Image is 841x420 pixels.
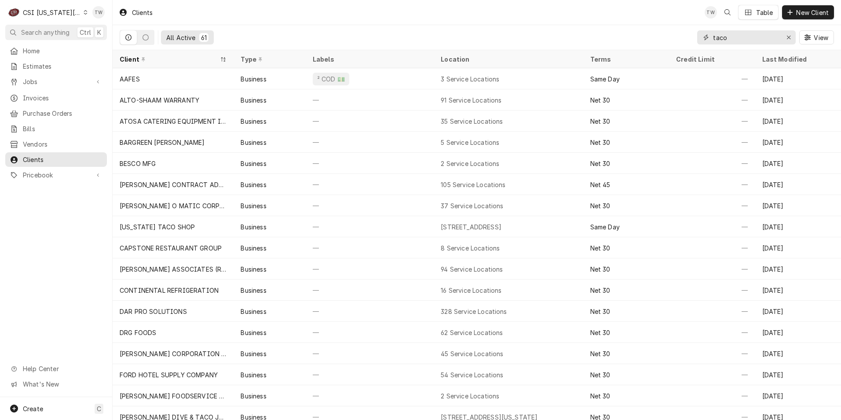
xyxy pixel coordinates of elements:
div: — [306,237,434,258]
div: Business [241,243,266,253]
div: — [306,301,434,322]
div: Location [441,55,576,64]
div: Business [241,117,266,126]
div: BARGREEN [PERSON_NAME] [120,138,205,147]
div: [DATE] [755,322,841,343]
div: BESCO MFG [120,159,156,168]
span: Search anything [21,28,69,37]
button: Erase input [782,30,796,44]
span: Bills [23,124,102,133]
div: [US_STATE] TACO SHOP [120,222,195,232]
div: Business [241,201,266,210]
div: Same Day [590,74,620,84]
div: [DATE] [755,385,841,406]
div: [DATE] [755,237,841,258]
div: FORD HOTEL SUPPLY COMPANY [120,370,218,379]
div: 328 Service Locations [441,307,507,316]
div: Table [756,8,773,17]
span: View [812,33,830,42]
span: What's New [23,379,102,389]
div: Net 30 [590,138,611,147]
div: — [669,216,755,237]
div: 54 Service Locations [441,370,503,379]
div: [STREET_ADDRESS] [441,222,501,232]
div: — [669,280,755,301]
a: Vendors [5,137,107,151]
div: [DATE] [755,343,841,364]
div: Labels [313,55,427,64]
div: Net 30 [590,307,611,316]
div: Business [241,370,266,379]
input: Keyword search [713,30,779,44]
div: AAFES [120,74,140,84]
div: Net 30 [590,391,611,401]
div: — [306,89,434,111]
div: — [669,111,755,132]
div: [DATE] [755,258,841,280]
div: CSI [US_STATE][GEOGRAPHIC_DATA] [23,8,81,17]
div: Type [241,55,296,64]
div: Net 30 [590,286,611,295]
div: [DATE] [755,68,841,89]
div: Business [241,74,266,84]
button: New Client [782,5,834,19]
span: Clients [23,155,102,164]
div: — [669,237,755,258]
div: [DATE] [755,301,841,322]
div: Business [241,286,266,295]
a: Estimates [5,59,107,74]
div: Terms [590,55,660,64]
div: — [306,174,434,195]
div: — [306,322,434,343]
div: Net 30 [590,328,611,337]
span: Invoices [23,93,102,103]
div: 61 [201,33,207,42]
div: 35 Service Locations [441,117,503,126]
div: Tori Warrick's Avatar [92,6,105,18]
div: — [669,301,755,322]
div: Business [241,391,266,401]
div: 5 Service Locations [441,138,499,147]
div: Business [241,96,266,105]
span: Purchase Orders [23,109,102,118]
a: Bills [5,122,107,136]
button: View [799,30,834,44]
div: DRG FOODS [120,328,156,337]
div: 3 Service Locations [441,74,499,84]
div: — [669,364,755,385]
div: Business [241,328,266,337]
div: Business [241,222,266,232]
div: 105 Service Locations [441,180,505,189]
div: Last Modified [762,55,832,64]
div: [DATE] [755,111,841,132]
div: — [669,132,755,153]
div: — [306,364,434,385]
div: — [669,258,755,280]
div: — [669,385,755,406]
div: — [306,385,434,406]
div: — [669,195,755,216]
div: Net 30 [590,201,611,210]
div: Net 30 [590,159,611,168]
div: Business [241,138,266,147]
div: — [306,216,434,237]
div: — [306,111,434,132]
div: — [669,153,755,174]
div: [DATE] [755,280,841,301]
div: TW [705,6,717,18]
div: Credit Limit [676,55,746,64]
span: Estimates [23,62,102,71]
div: CSI Kansas City's Avatar [8,6,20,18]
div: Business [241,159,266,168]
span: Help Center [23,364,102,373]
a: Go to Jobs [5,74,107,89]
span: Create [23,405,43,413]
a: Invoices [5,91,107,105]
div: Net 30 [590,96,611,105]
div: 2 Service Locations [441,159,499,168]
div: — [306,280,434,301]
a: Go to What's New [5,377,107,391]
a: Clients [5,152,107,167]
span: Pricebook [23,170,89,180]
div: Net 30 [590,265,611,274]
